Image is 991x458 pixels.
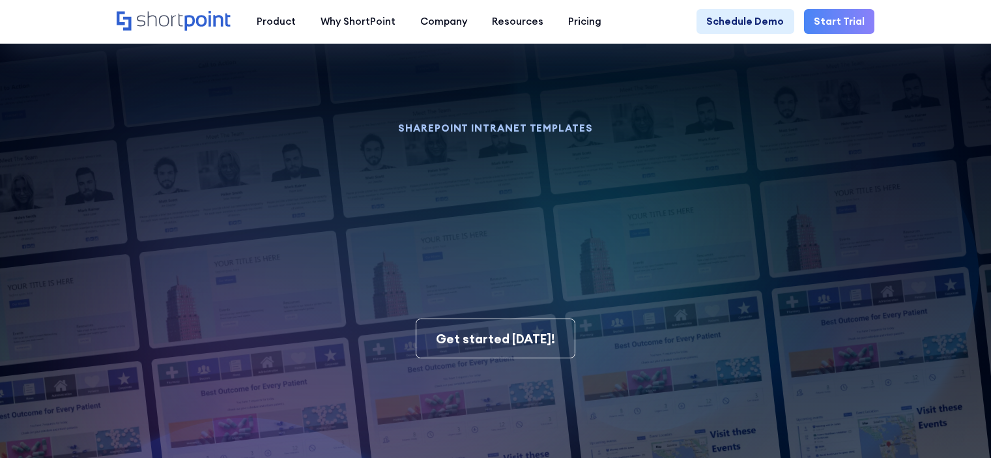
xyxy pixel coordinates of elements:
[206,124,786,133] h1: SHAREPOINT INTRANET TEMPLATES
[408,9,480,34] a: Company
[804,9,874,34] a: Start Trial
[257,14,296,29] div: Product
[321,14,395,29] div: Why ShortPoint
[416,319,576,358] a: Get started [DATE]!
[568,14,601,29] div: Pricing
[244,9,308,34] a: Product
[308,9,408,34] a: Why ShortPoint
[420,14,467,29] div: Company
[117,11,232,33] a: Home
[436,330,555,349] div: Get started [DATE]!
[556,9,614,34] a: Pricing
[480,9,556,34] a: Resources
[492,14,543,29] div: Resources
[697,9,794,34] a: Schedule Demo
